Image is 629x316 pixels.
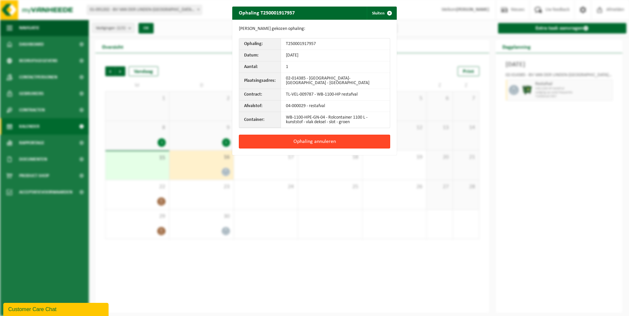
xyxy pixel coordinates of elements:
td: [DATE] [281,50,390,61]
td: 1 [281,61,390,73]
h2: Ophaling T250001917957 [232,7,301,19]
th: Container: [239,112,281,128]
td: 04-000029 - restafval [281,101,390,112]
th: Aantal: [239,61,281,73]
td: T250001917957 [281,38,390,50]
td: TL-VEL-009787 - WB-1100-HP restafval [281,89,390,101]
th: Plaatsingsadres: [239,73,281,89]
th: Afvalstof: [239,101,281,112]
td: WB-1100-HPE-GN-04 - Rolcontainer 1100 L - kunststof - vlak deksel - slot - groen [281,112,390,128]
p: [PERSON_NAME] gekozen ophaling: [239,26,390,32]
td: 02-014385 - [GEOGRAPHIC_DATA]-[GEOGRAPHIC_DATA] - [GEOGRAPHIC_DATA] [281,73,390,89]
iframe: chat widget [3,302,110,316]
th: Ophaling: [239,38,281,50]
th: Contract: [239,89,281,101]
button: Sluiten [367,7,396,20]
th: Datum: [239,50,281,61]
button: Ophaling annuleren [239,135,390,148]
